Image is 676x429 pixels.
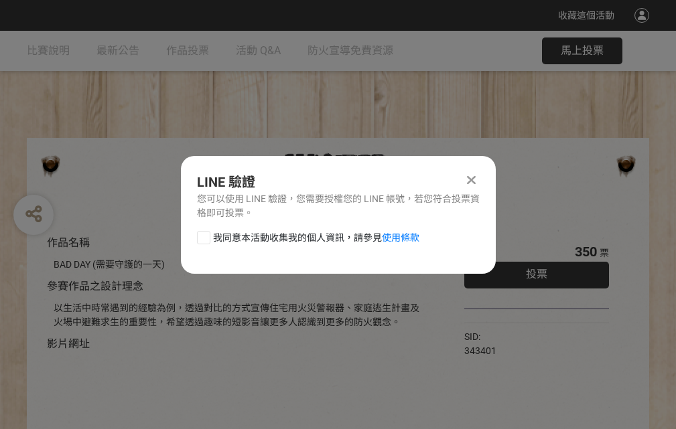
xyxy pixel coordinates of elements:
button: 馬上投票 [542,37,622,64]
span: 投票 [526,268,547,280]
a: 活動 Q&A [236,31,281,71]
span: 防火宣導免費資源 [308,44,393,57]
iframe: Facebook Share [500,330,567,343]
a: 使用條款 [382,232,419,243]
span: 作品名稱 [47,236,90,249]
span: 我同意本活動收集我的個人資訊，請參見 [213,231,419,245]
span: 比賽說明 [27,44,70,57]
a: 比賽說明 [27,31,70,71]
span: 影片網址 [47,337,90,350]
span: 活動 Q&A [236,44,281,57]
span: SID: 343401 [464,331,496,356]
span: 票 [600,248,609,258]
span: 馬上投票 [561,44,604,57]
div: BAD DAY (需要守護的一天) [54,258,424,272]
a: 最新公告 [96,31,139,71]
a: 作品投票 [166,31,209,71]
div: LINE 驗證 [197,172,480,192]
div: 以生活中時常遇到的經驗為例，透過對比的方式宣傳住宅用火災警報器、家庭逃生計畫及火場中避難求生的重要性，希望透過趣味的短影音讓更多人認識到更多的防火觀念。 [54,301,424,329]
div: 您可以使用 LINE 驗證，您需要授權您的 LINE 帳號，若您符合投票資格即可投票。 [197,192,480,220]
span: 作品投票 [166,44,209,57]
span: 350 [575,244,597,260]
a: 防火宣導免費資源 [308,31,393,71]
span: 收藏這個活動 [558,10,614,21]
span: 參賽作品之設計理念 [47,280,143,292]
span: 最新公告 [96,44,139,57]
